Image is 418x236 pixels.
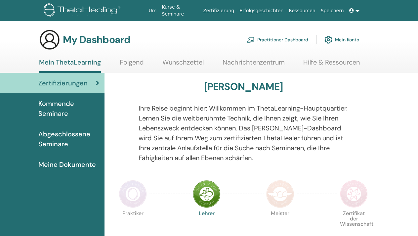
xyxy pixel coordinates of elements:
[324,32,359,47] a: Mein Konto
[204,81,283,93] h3: [PERSON_NAME]
[324,34,332,45] img: cog.svg
[200,5,237,17] a: Zertifizierung
[223,58,285,71] a: Nachrichtenzentrum
[39,29,60,50] img: generic-user-icon.jpg
[44,3,123,18] img: logo.png
[139,103,349,163] p: Ihre Reise beginnt hier; Willkommen im ThetaLearning-Hauptquartier. Lernen Sie die weltberühmte T...
[266,180,294,208] img: Master
[63,34,130,46] h3: My Dashboard
[340,180,368,208] img: Certificate of Science
[162,58,204,71] a: Wunschzettel
[247,37,255,43] img: chalkboard-teacher.svg
[318,5,347,17] a: Speichern
[38,78,88,88] span: Zertifizierungen
[159,1,200,20] a: Kurse & Seminare
[120,58,144,71] a: Folgend
[39,58,101,73] a: Mein ThetaLearning
[38,99,99,118] span: Kommende Seminare
[237,5,286,17] a: Erfolgsgeschichten
[247,32,308,47] a: Practitioner Dashboard
[193,180,221,208] img: Instructor
[303,58,360,71] a: Hilfe & Ressourcen
[146,5,159,17] a: Um
[38,129,99,149] span: Abgeschlossene Seminare
[119,180,147,208] img: Practitioner
[286,5,318,17] a: Ressourcen
[38,160,96,169] span: Meine Dokumente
